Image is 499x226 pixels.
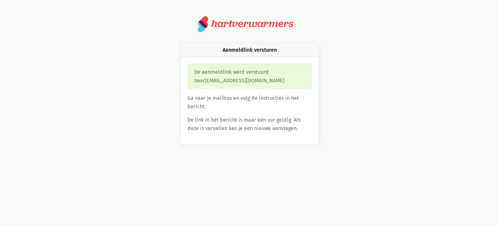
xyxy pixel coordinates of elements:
p: De link in het bericht is maar één uur geldig. Als deze is vervallen kan je een nieuwe aanvragen. [187,116,312,132]
div: Aanmeldlink versturen [181,43,318,57]
img: logo.svg [198,16,209,33]
div: De aanmeldlink werd verstuurd naar [EMAIL_ADDRESS][DOMAIN_NAME] [187,64,312,89]
div: hartverwarmers [211,18,293,30]
a: hartverwarmers [198,16,301,33]
p: Ga naar je mailbox en volg de instructies in het bericht. [187,94,312,111]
